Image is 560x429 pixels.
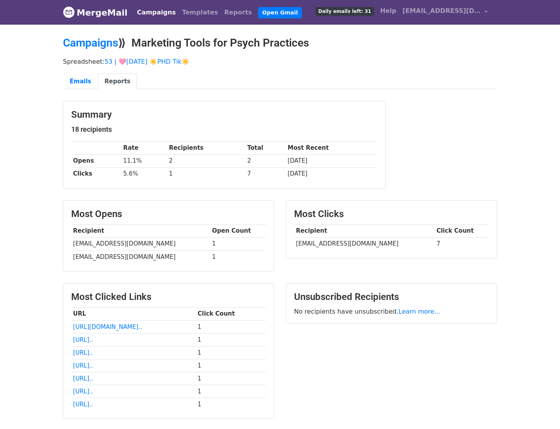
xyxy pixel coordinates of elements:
[294,224,434,237] th: Recipient
[167,167,245,180] td: 1
[196,372,266,385] td: 1
[63,4,127,21] a: MergeMail
[63,74,98,90] a: Emails
[121,142,167,154] th: Rate
[434,224,489,237] th: Click Count
[286,142,377,154] th: Most Recent
[71,208,266,220] h3: Most Opens
[294,237,434,250] td: [EMAIL_ADDRESS][DOMAIN_NAME]
[196,398,266,411] td: 1
[71,237,210,250] td: [EMAIL_ADDRESS][DOMAIN_NAME]
[316,7,374,16] span: Daily emails left: 31
[179,5,221,20] a: Templates
[73,349,93,356] a: [URL]..
[377,3,399,19] a: Help
[294,307,489,316] p: No recipients have unsubscribed.
[73,388,93,395] a: [URL]..
[245,142,285,154] th: Total
[71,167,121,180] th: Clicks
[434,237,489,250] td: 7
[73,375,93,382] a: [URL]..
[398,308,440,315] a: Learn more...
[196,346,266,359] td: 1
[399,3,491,22] a: [EMAIL_ADDRESS][DOMAIN_NAME]
[196,359,266,372] td: 1
[245,167,285,180] td: 7
[134,5,179,20] a: Campaigns
[71,250,210,263] td: [EMAIL_ADDRESS][DOMAIN_NAME]
[196,307,266,320] th: Click Count
[63,36,118,49] a: Campaigns
[71,224,210,237] th: Recipient
[196,385,266,398] td: 1
[167,154,245,167] td: 2
[210,224,266,237] th: Open Count
[98,74,137,90] a: Reports
[294,208,489,220] h3: Most Clicks
[71,307,196,320] th: URL
[312,3,377,19] a: Daily emails left: 31
[73,401,93,408] a: [URL]..
[521,391,560,429] iframe: Chat Widget
[73,336,93,343] a: [URL]..
[258,7,302,18] a: Open Gmail
[63,36,497,50] h2: ⟫ Marketing Tools for Psych Practices
[196,320,266,333] td: 1
[221,5,255,20] a: Reports
[63,6,75,18] img: MergeMail logo
[196,333,266,346] td: 1
[167,142,245,154] th: Recipients
[73,362,93,369] a: [URL]..
[210,237,266,250] td: 1
[121,154,167,167] td: 11.1%
[73,323,142,330] a: [URL][DOMAIN_NAME]..
[402,6,481,16] span: [EMAIL_ADDRESS][DOMAIN_NAME]
[71,109,377,120] h3: Summary
[71,291,266,303] h3: Most Clicked Links
[71,125,377,134] h5: 18 recipients
[286,154,377,167] td: [DATE]
[104,58,189,65] a: 53 | 🩷[DATE] ☀️PHD Tik☀️
[245,154,285,167] td: 2
[210,250,266,263] td: 1
[121,167,167,180] td: 5.6%
[63,57,497,66] p: Spreadsheet:
[294,291,489,303] h3: Unsubscribed Recipients
[286,167,377,180] td: [DATE]
[71,154,121,167] th: Opens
